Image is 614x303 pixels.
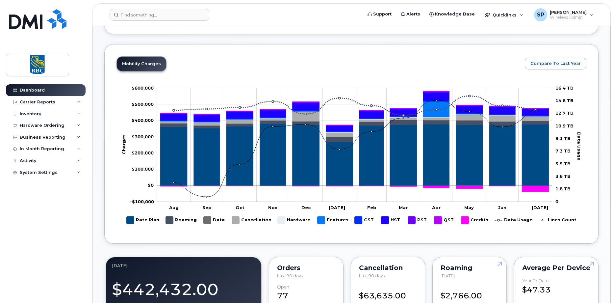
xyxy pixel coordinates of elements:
[550,10,587,15] span: [PERSON_NAME]
[132,118,154,123] tspan: $400,000
[121,134,126,154] tspan: Charges
[160,92,549,125] g: PST
[441,265,499,270] div: Roaming
[169,205,179,210] tspan: Aug
[529,8,598,21] div: Savan Patel
[525,58,586,69] button: Compare To Last Year
[236,205,244,210] tspan: Oct
[555,161,571,166] tspan: 5.5 TB
[359,273,385,278] span: Last 90 days
[132,150,154,155] g: $0
[160,91,549,125] g: QST
[132,166,154,172] tspan: $100,000
[425,8,479,21] a: Knowledge Base
[555,98,574,103] tspan: 14.6 TB
[399,205,408,210] tspan: Mar
[130,199,154,204] g: $0
[408,214,428,227] g: PST
[277,285,289,289] div: Open
[268,205,277,210] tspan: Nov
[532,205,548,210] tspan: [DATE]
[160,100,549,132] g: GST
[555,136,571,141] tspan: 9.1 TB
[329,205,345,210] tspan: [DATE]
[464,205,474,210] tspan: May
[367,205,376,210] tspan: Feb
[112,263,255,268] div: July 2025
[148,182,154,188] tspan: $0
[555,148,571,153] tspan: 7.3 TB
[576,132,582,160] tspan: Data Usage
[537,11,544,19] span: SP
[495,214,532,227] g: Data Usage
[493,12,517,17] span: Quicklinks
[132,150,154,155] tspan: $200,000
[132,101,154,107] tspan: $500,000
[522,278,549,283] div: Year to Date
[539,214,576,227] g: Lines Count
[555,199,558,204] tspan: 0
[381,214,401,227] g: HST
[555,123,574,128] tspan: 10.9 TB
[301,205,311,210] tspan: Dec
[277,285,335,302] div: 77
[406,11,420,17] span: Alerts
[363,8,396,21] a: Support
[373,11,392,17] span: Support
[432,205,441,210] tspan: Apr
[160,124,549,185] g: Rate Plan
[132,85,154,90] tspan: $600,000
[555,174,571,179] tspan: 3.6 TB
[318,214,348,227] g: Features
[132,134,154,139] g: $0
[435,11,475,17] span: Knowledge Base
[355,214,375,227] g: GST
[359,265,417,270] div: Cancellation
[160,92,549,131] g: HST
[555,85,574,90] tspan: 16.4 TB
[166,214,197,227] g: Roaming
[555,186,571,191] tspan: 1.8 TB
[522,278,590,295] div: $47.33
[160,185,549,191] g: Credits
[132,166,154,172] g: $0
[498,205,506,210] tspan: Jun
[480,8,528,21] div: Quicklinks
[127,214,159,227] g: Rate Plan
[530,60,581,67] span: Compare To Last Year
[121,85,587,226] g: Chart
[127,214,576,227] g: Legend
[132,134,154,139] tspan: $300,000
[434,214,455,227] g: QST
[202,205,212,210] tspan: Sep
[110,9,209,21] input: Find something...
[232,214,271,227] g: Cancellation
[277,273,303,278] span: Last 90 days
[132,101,154,107] g: $0
[522,265,590,270] div: Average per Device
[117,57,166,71] a: Mobility Charges
[550,15,587,20] span: Wireless Admin
[132,118,154,123] g: $0
[277,265,335,270] div: Orders
[461,214,488,227] g: Credits
[130,199,154,204] tspan: -$100,000
[441,273,455,278] span: [DATE]
[555,110,574,116] tspan: 12.7 TB
[132,85,154,90] g: $0
[204,214,225,227] g: Data
[396,8,425,21] a: Alerts
[278,214,311,227] g: Hardware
